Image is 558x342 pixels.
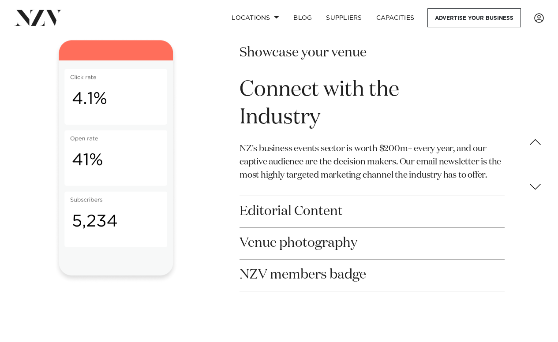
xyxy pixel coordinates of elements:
button: Showcase your venue [240,37,505,69]
button: Editorial Content [240,196,505,227]
a: Capacities [369,8,422,27]
button: NZV members badge [240,260,505,291]
img: connect-with-the-industry.png [53,37,179,283]
button: Venue photography [240,228,505,259]
a: SUPPLIERS [319,8,369,27]
div: Next slide [521,173,549,201]
button: Connect with the Industry [240,69,505,138]
a: Advertise your business [427,8,521,27]
a: BLOG [286,8,319,27]
img: nzv-logo.png [14,10,62,26]
swiper-slide: 2 / 5 [53,37,179,283]
div: Previous slide [521,128,549,156]
p: NZ's business events sector is worth $200m+ every year, and our captive audience are the decision... [240,142,505,182]
a: Locations [225,8,286,27]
